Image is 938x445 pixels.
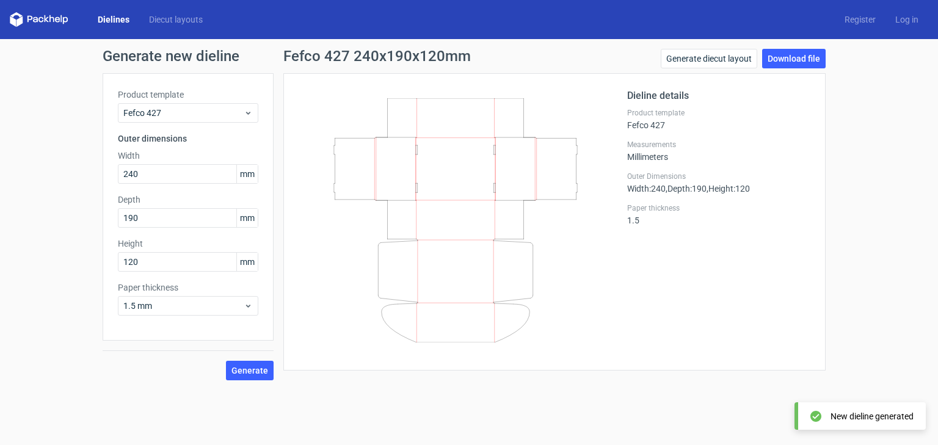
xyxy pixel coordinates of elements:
span: , Height : 120 [707,184,750,194]
span: Generate [231,366,268,375]
span: 1.5 mm [123,300,244,312]
label: Measurements [627,140,810,150]
a: Dielines [88,13,139,26]
h2: Dieline details [627,89,810,103]
label: Product template [627,108,810,118]
div: New dieline generated [831,410,914,422]
label: Height [118,237,258,250]
a: Generate diecut layout [661,49,757,68]
label: Depth [118,194,258,206]
label: Paper thickness [118,281,258,294]
h1: Generate new dieline [103,49,835,63]
a: Log in [885,13,928,26]
label: Outer Dimensions [627,172,810,181]
label: Width [118,150,258,162]
span: mm [236,209,258,227]
span: Fefco 427 [123,107,244,119]
div: 1.5 [627,203,810,225]
span: , Depth : 190 [666,184,707,194]
label: Product template [118,89,258,101]
a: Register [835,13,885,26]
div: Millimeters [627,140,810,162]
button: Generate [226,361,274,380]
a: Diecut layouts [139,13,213,26]
div: Fefco 427 [627,108,810,130]
span: Width : 240 [627,184,666,194]
h3: Outer dimensions [118,132,258,145]
span: mm [236,165,258,183]
a: Download file [762,49,826,68]
h1: Fefco 427 240x190x120mm [283,49,471,63]
span: mm [236,253,258,271]
label: Paper thickness [627,203,810,213]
